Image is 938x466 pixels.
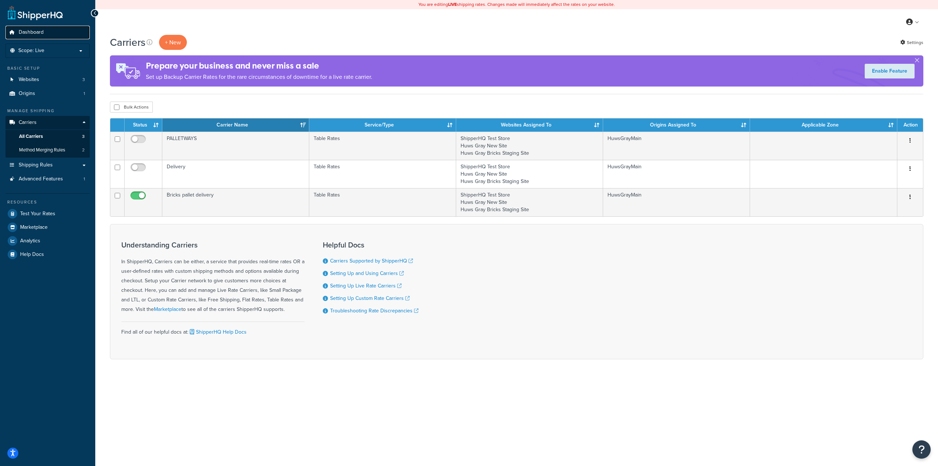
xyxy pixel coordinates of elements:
li: Advanced Features [5,172,90,186]
a: Advanced Features 1 [5,172,90,186]
td: HuwsGrayMain [603,132,750,160]
h3: Helpful Docs [323,241,418,249]
a: Dashboard [5,26,90,39]
div: Resources [5,199,90,205]
a: Troubleshooting Rate Discrepancies [330,307,418,315]
span: Origins [19,91,35,97]
td: HuwsGrayMain [603,160,750,188]
p: Set up Backup Carrier Rates for the rare circumstances of downtime for a live rate carrier. [146,72,372,82]
h4: Prepare your business and never miss a sale [146,60,372,72]
a: Setting Up Live Rate Carriers [330,282,402,290]
span: 3 [82,133,85,140]
button: Bulk Actions [110,102,153,113]
td: ShipperHQ Test Store Huws Gray New Site Huws Gray Bricks Staging Site [456,188,603,216]
button: Open Resource Center [912,440,931,459]
a: Shipping Rules [5,158,90,172]
span: Websites [19,77,39,83]
span: 1 [84,91,85,97]
td: PALLETWAYS [162,132,309,160]
span: Shipping Rules [19,162,53,168]
a: Carriers [5,116,90,129]
a: Marketplace [154,305,181,313]
a: Help Docs [5,248,90,261]
td: HuwsGrayMain [603,188,750,216]
a: Carriers Supported by ShipperHQ [330,257,413,265]
a: ShipperHQ Home [8,5,63,20]
th: Carrier Name: activate to sort column ascending [162,118,309,132]
b: LIVE [448,1,457,8]
td: ShipperHQ Test Store Huws Gray New Site Huws Gray Bricks Staging Site [456,160,603,188]
button: + New [159,35,187,50]
a: ShipperHQ Help Docs [188,328,247,336]
h1: Carriers [110,35,145,49]
li: All Carriers [5,130,90,143]
a: Websites 3 [5,73,90,87]
span: Help Docs [20,252,44,258]
th: Websites Assigned To: activate to sort column ascending [456,118,603,132]
th: Origins Assigned To: activate to sort column ascending [603,118,750,132]
a: Test Your Rates [5,207,90,220]
span: Scope: Live [18,48,44,54]
td: Table Rates [309,160,456,188]
a: Settings [900,37,923,48]
a: Enable Feature [865,64,915,78]
a: Analytics [5,234,90,247]
li: Origins [5,87,90,100]
li: Method Merging Rules [5,143,90,157]
span: 3 [82,77,85,83]
h3: Understanding Carriers [121,241,304,249]
td: Delivery [162,160,309,188]
span: Carriers [19,120,37,126]
span: Test Your Rates [20,211,55,217]
div: Basic Setup [5,65,90,71]
span: Advanced Features [19,176,63,182]
li: Websites [5,73,90,87]
th: Action [897,118,923,132]
th: Applicable Zone: activate to sort column ascending [750,118,897,132]
span: 1 [84,176,85,182]
a: Setting Up and Using Carriers [330,269,404,277]
td: Table Rates [309,188,456,216]
div: In ShipperHQ, Carriers can be either, a service that provides real-time rates OR a user-defined r... [121,241,304,314]
img: ad-rules-rateshop-fe6ec290ccb7230408bd80ed9643f0289d75e0ffd9eb532fc0e269fcd187b520.png [110,55,146,87]
li: Carriers [5,116,90,158]
a: Method Merging Rules 2 [5,143,90,157]
div: Manage Shipping [5,108,90,114]
span: Method Merging Rules [19,147,65,153]
a: All Carriers 3 [5,130,90,143]
span: All Carriers [19,133,43,140]
a: Origins 1 [5,87,90,100]
td: Table Rates [309,132,456,160]
span: Marketplace [20,224,48,231]
td: ShipperHQ Test Store Huws Gray New Site Huws Gray Bricks Staging Site [456,132,603,160]
td: Bricks pallet delivery [162,188,309,216]
th: Status: activate to sort column ascending [125,118,162,132]
a: Marketplace [5,221,90,234]
span: Analytics [20,238,40,244]
div: Find all of our helpful docs at: [121,322,304,337]
a: Setting Up Custom Rate Carriers [330,294,410,302]
th: Service/Type: activate to sort column ascending [309,118,456,132]
span: 2 [82,147,85,153]
span: Dashboard [19,29,44,36]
